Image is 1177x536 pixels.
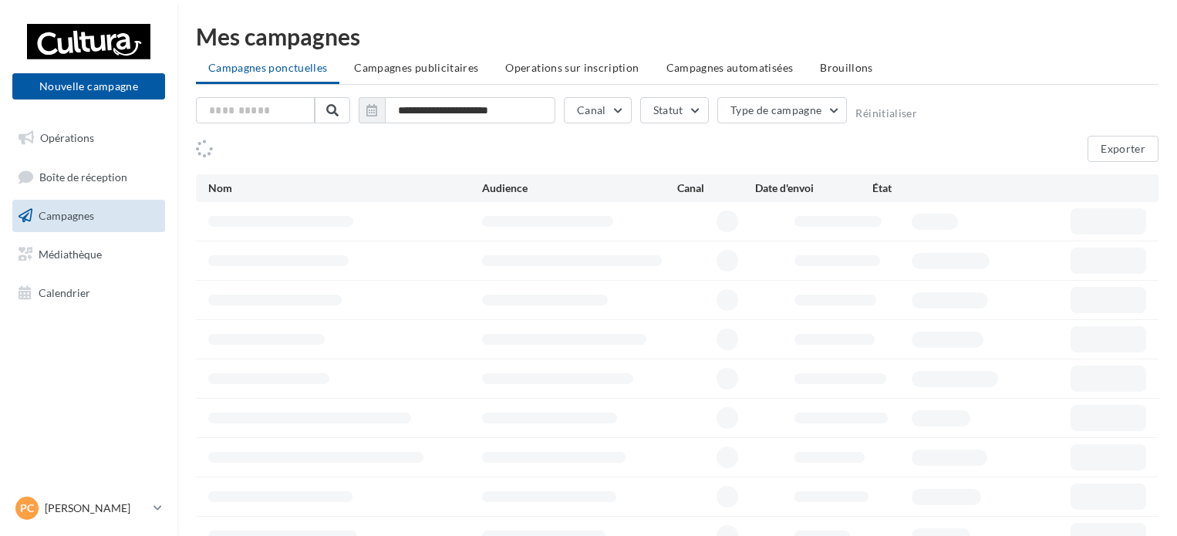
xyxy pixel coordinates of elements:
[640,97,709,123] button: Statut
[45,501,147,516] p: [PERSON_NAME]
[12,73,165,99] button: Nouvelle campagne
[39,248,102,261] span: Médiathèque
[482,180,677,196] div: Audience
[12,494,165,523] a: PC [PERSON_NAME]
[9,160,168,194] a: Boîte de réception
[872,180,990,196] div: État
[755,180,872,196] div: Date d'envoi
[666,61,794,74] span: Campagnes automatisées
[39,285,90,298] span: Calendrier
[9,277,168,309] a: Calendrier
[855,107,917,120] button: Réinitialiser
[354,61,478,74] span: Campagnes publicitaires
[677,180,755,196] div: Canal
[39,170,127,183] span: Boîte de réception
[39,209,94,222] span: Campagnes
[196,25,1158,48] div: Mes campagnes
[717,97,848,123] button: Type de campagne
[9,238,168,271] a: Médiathèque
[208,180,482,196] div: Nom
[9,200,168,232] a: Campagnes
[564,97,632,123] button: Canal
[1088,136,1158,162] button: Exporter
[40,131,94,144] span: Opérations
[20,501,34,516] span: PC
[505,61,639,74] span: Operations sur inscription
[820,61,873,74] span: Brouillons
[9,122,168,154] a: Opérations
